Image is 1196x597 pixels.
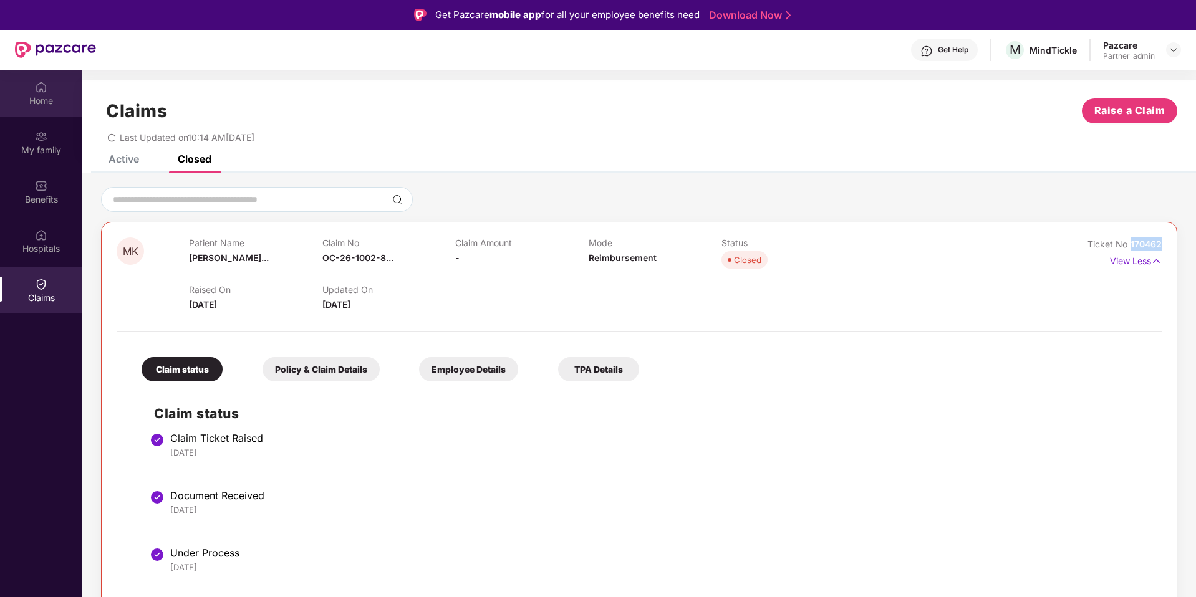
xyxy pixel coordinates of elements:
[322,252,393,263] span: OC-26-1002-8...
[1030,44,1077,56] div: MindTickle
[154,403,1149,424] h2: Claim status
[1010,42,1021,57] span: M
[150,490,165,505] img: svg+xml;base64,PHN2ZyBpZD0iU3RlcC1Eb25lLTMyeDMyIiB4bWxucz0iaHR0cDovL3d3dy53My5vcmcvMjAwMC9zdmciIH...
[189,299,217,310] span: [DATE]
[170,447,1149,458] div: [DATE]
[178,153,211,165] div: Closed
[170,547,1149,559] div: Under Process
[123,246,138,257] span: MK
[15,42,96,58] img: New Pazcare Logo
[589,252,657,263] span: Reimbursement
[109,153,139,165] div: Active
[1151,254,1162,268] img: svg+xml;base64,PHN2ZyB4bWxucz0iaHR0cDovL3d3dy53My5vcmcvMjAwMC9zdmciIHdpZHRoPSIxNyIgaGVpZ2h0PSIxNy...
[1094,103,1165,118] span: Raise a Claim
[170,504,1149,515] div: [DATE]
[455,237,588,248] p: Claim Amount
[150,432,165,447] img: svg+xml;base64,PHN2ZyBpZD0iU3RlcC1Eb25lLTMyeDMyIiB4bWxucz0iaHR0cDovL3d3dy53My5vcmcvMjAwMC9zdmciIH...
[734,254,761,266] div: Closed
[35,130,47,143] img: svg+xml;base64,PHN2ZyB3aWR0aD0iMjAiIGhlaWdodD0iMjAiIHZpZXdCb3g9IjAgMCAyMCAyMCIgZmlsbD0ibm9uZSIgeG...
[455,252,460,263] span: -
[392,194,402,204] img: svg+xml;base64,PHN2ZyBpZD0iU2VhcmNoLTMyeDMyIiB4bWxucz0iaHR0cDovL3d3dy53My5vcmcvMjAwMC9zdmciIHdpZH...
[1082,98,1177,123] button: Raise a Claim
[589,237,721,248] p: Mode
[1087,239,1131,249] span: Ticket No
[786,9,791,22] img: Stroke
[35,278,47,290] img: svg+xml;base64,PHN2ZyBpZD0iQ2xhaW0iIHhtbG5zPSJodHRwOi8vd3d3LnczLm9yZy8yMDAwL3N2ZyIgd2lkdGg9IjIwIi...
[263,357,380,381] div: Policy & Claim Details
[1110,251,1162,268] p: View Less
[1103,39,1155,51] div: Pazcare
[938,45,968,55] div: Get Help
[414,9,427,21] img: Logo
[189,237,322,248] p: Patient Name
[558,357,639,381] div: TPA Details
[322,299,350,310] span: [DATE]
[1131,239,1162,249] span: 170462
[35,229,47,241] img: svg+xml;base64,PHN2ZyBpZD0iSG9zcGl0YWxzIiB4bWxucz0iaHR0cDovL3d3dy53My5vcmcvMjAwMC9zdmciIHdpZHRoPS...
[721,237,854,248] p: Status
[170,561,1149,573] div: [DATE]
[435,7,700,22] div: Get Pazcare for all your employee benefits need
[322,237,455,248] p: Claim No
[920,45,933,57] img: svg+xml;base64,PHN2ZyBpZD0iSGVscC0zMngzMiIgeG1sbnM9Imh0dHA6Ly93d3cudzMub3JnLzIwMDAvc3ZnIiB3aWR0aD...
[189,252,269,263] span: [PERSON_NAME]...
[419,357,518,381] div: Employee Details
[142,357,223,381] div: Claim status
[322,284,455,295] p: Updated On
[489,9,541,21] strong: mobile app
[1103,51,1155,61] div: Partner_admin
[35,179,47,192] img: svg+xml;base64,PHN2ZyBpZD0iQmVuZWZpdHMiIHhtbG5zPSJodHRwOi8vd3d3LnczLm9yZy8yMDAwL3N2ZyIgd2lkdGg9Ij...
[1169,45,1179,55] img: svg+xml;base64,PHN2ZyBpZD0iRHJvcGRvd24tMzJ4MzIiIHhtbG5zPSJodHRwOi8vd3d3LnczLm9yZy8yMDAwL3N2ZyIgd2...
[189,284,322,295] p: Raised On
[709,9,787,22] a: Download Now
[35,81,47,93] img: svg+xml;base64,PHN2ZyBpZD0iSG9tZSIgeG1sbnM9Imh0dHA6Ly93d3cudzMub3JnLzIwMDAvc3ZnIiB3aWR0aD0iMjAiIG...
[170,432,1149,444] div: Claim Ticket Raised
[107,132,116,143] span: redo
[170,489,1149,502] div: Document Received
[150,547,165,562] img: svg+xml;base64,PHN2ZyBpZD0iU3RlcC1Eb25lLTMyeDMyIiB4bWxucz0iaHR0cDovL3d3dy53My5vcmcvMjAwMC9zdmciIH...
[120,132,254,143] span: Last Updated on 10:14 AM[DATE]
[106,100,167,122] h1: Claims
